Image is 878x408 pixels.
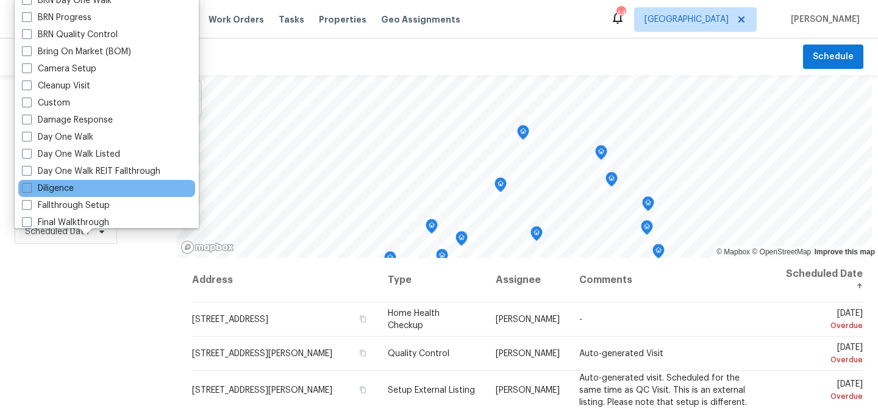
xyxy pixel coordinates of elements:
div: Map marker [530,226,543,245]
div: Overdue [780,354,863,366]
div: Map marker [605,172,618,191]
label: Camera Setup [22,63,96,75]
span: [PERSON_NAME] [496,349,560,358]
span: [DATE] [780,379,863,402]
span: Auto-generated visit. Scheduled for the same time as QC Visit. This is an external listing. Pleas... [579,373,747,406]
span: Quality Control [388,349,449,358]
label: BRN Progress [22,12,91,24]
div: Map marker [384,251,396,270]
label: Diligence [22,182,74,195]
span: Setup External Listing [388,385,475,394]
label: Final Walkthrough [22,217,109,229]
label: Day One Walk [22,131,93,143]
div: 44 [616,7,625,20]
label: Cleanup Visit [22,80,90,92]
th: Address [191,258,378,302]
span: [PERSON_NAME] [496,315,560,324]
a: Mapbox homepage [180,240,234,254]
span: Tasks [279,15,304,24]
th: Comments [569,258,771,302]
span: [STREET_ADDRESS] [192,315,268,324]
span: Home Health Checkup [388,309,440,330]
span: [STREET_ADDRESS][PERSON_NAME] [192,349,332,358]
span: [PERSON_NAME] [786,13,860,26]
span: Schedule [813,49,854,65]
span: Auto-generated Visit [579,349,663,358]
div: Map marker [652,244,665,263]
label: Fallthrough Setup [22,199,110,212]
th: Scheduled Date ↑ [771,258,863,302]
th: Type [378,258,485,302]
span: [GEOGRAPHIC_DATA] [644,13,729,26]
label: BRN Quality Control [22,29,118,41]
span: Work Orders [209,13,264,26]
a: Mapbox [716,248,750,256]
div: Overdue [780,320,863,332]
label: Bring On Market (BOM) [22,46,131,58]
div: Map marker [436,249,448,268]
div: Map marker [494,177,507,196]
button: Copy Address [357,313,368,324]
div: Map marker [455,231,468,250]
div: Map marker [642,196,654,215]
span: [DATE] [780,309,863,332]
label: Damage Response [22,114,113,126]
span: [STREET_ADDRESS][PERSON_NAME] [192,385,332,394]
canvas: Map [177,75,872,258]
label: Custom [22,97,70,109]
div: Map marker [641,220,653,239]
th: Assignee [486,258,569,302]
span: [PERSON_NAME] [496,385,560,394]
label: Day One Walk Listed [22,148,120,160]
div: Map marker [595,145,607,164]
div: Map marker [517,125,529,144]
a: OpenStreetMap [752,248,811,256]
div: Overdue [780,390,863,402]
span: Properties [319,13,366,26]
button: Schedule [803,45,863,70]
button: Copy Address [357,384,368,395]
div: Map marker [426,219,438,238]
button: Copy Address [357,348,368,359]
span: - [579,315,582,324]
span: [DATE] [780,343,863,366]
a: Improve this map [815,248,875,256]
span: Scheduled Date [25,226,89,238]
label: Day One Walk REIT Fallthrough [22,165,160,177]
span: Geo Assignments [381,13,460,26]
